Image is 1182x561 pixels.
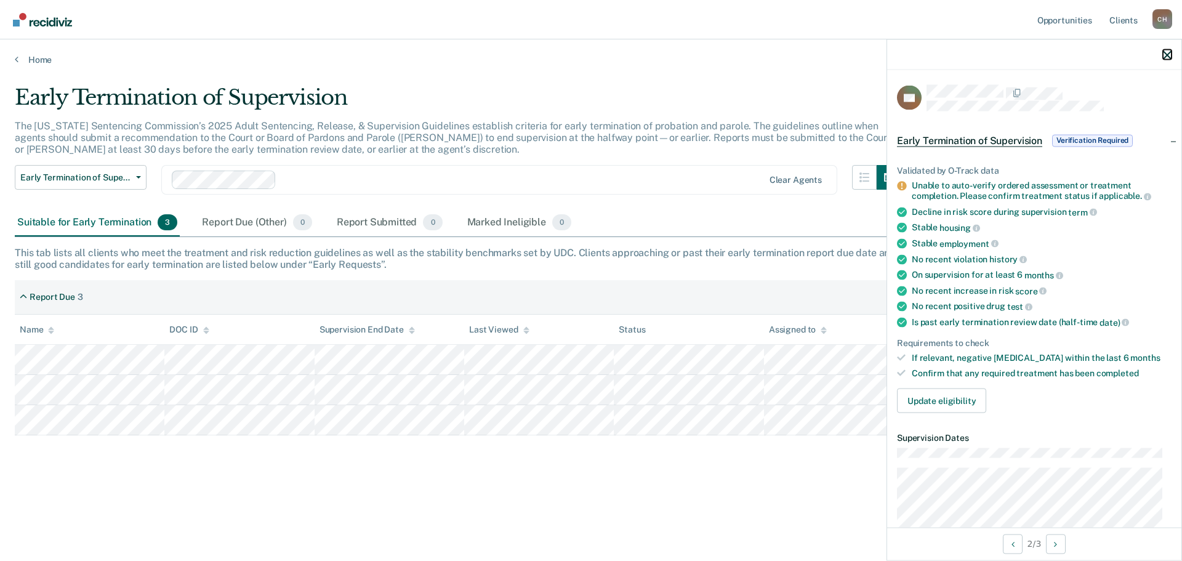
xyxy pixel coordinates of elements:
div: No recent violation [912,254,1172,265]
div: No recent increase in risk [912,285,1172,296]
button: Profile dropdown button [1152,9,1172,29]
span: Early Termination of Supervision [897,134,1042,147]
span: months [1130,353,1160,363]
div: No recent positive drug [912,301,1172,312]
div: Report Due [30,292,75,302]
span: 0 [423,214,442,230]
span: Early Termination of Supervision [20,172,131,183]
div: Name [20,325,54,335]
div: Stable [912,222,1172,233]
div: Supervision End Date [320,325,415,335]
span: 0 [293,214,312,230]
div: If relevant, negative [MEDICAL_DATA] within the last 6 [912,353,1172,363]
span: housing [939,223,980,233]
div: 2 / 3 [887,527,1181,560]
span: employment [939,238,998,248]
div: Early Termination of SupervisionVerification Required [887,121,1181,160]
span: term [1068,207,1096,217]
span: 0 [552,214,571,230]
div: Unable to auto-verify ordered assessment or treatment completion. Please confirm treatment status... [912,180,1172,201]
img: Recidiviz [13,13,72,26]
div: 3 [78,292,83,302]
span: history [989,254,1027,264]
span: months [1024,270,1063,280]
button: Next Opportunity [1046,534,1066,554]
div: Report Due (Other) [199,209,314,236]
dt: Supervision Dates [897,432,1172,443]
span: date) [1100,317,1129,327]
div: DOC ID [169,325,209,335]
div: Is past early termination review date (half-time [912,317,1172,328]
span: score [1015,286,1047,296]
div: Last Viewed [469,325,529,335]
div: On supervision for at least 6 [912,270,1172,281]
div: Marked Ineligible [465,209,574,236]
div: C H [1152,9,1172,29]
div: Clear agents [770,175,822,185]
div: Report Submitted [334,209,445,236]
div: Status [619,325,645,335]
div: This tab lists all clients who meet the treatment and risk reduction guidelines as well as the st... [15,247,1167,270]
div: Confirm that any required treatment has been [912,368,1172,379]
button: Previous Opportunity [1003,534,1023,554]
div: Stable [912,238,1172,249]
span: 3 [158,214,177,230]
button: Update eligibility [897,388,986,413]
span: Verification Required [1052,134,1133,147]
div: Decline in risk score during supervision [912,206,1172,217]
div: Assigned to [769,325,827,335]
a: Home [15,54,1167,65]
div: Validated by O-Track data [897,165,1172,176]
span: completed [1096,368,1139,378]
div: Suitable for Early Termination [15,209,180,236]
p: The [US_STATE] Sentencing Commission’s 2025 Adult Sentencing, Release, & Supervision Guidelines e... [15,120,891,155]
span: test [1007,302,1032,312]
div: Early Termination of Supervision [15,85,901,120]
div: Requirements to check [897,337,1172,348]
